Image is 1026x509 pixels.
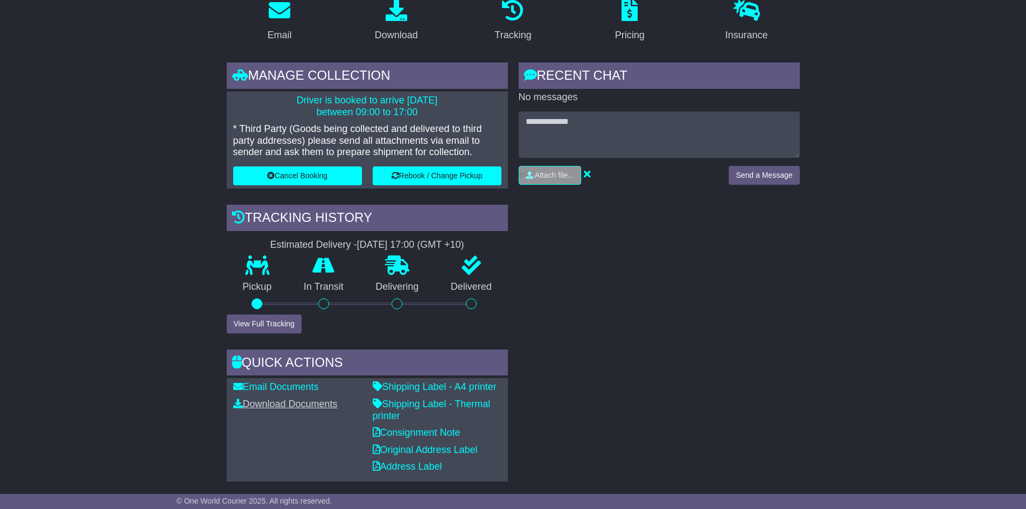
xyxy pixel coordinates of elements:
div: Tracking history [227,205,508,234]
p: Delivered [435,281,508,293]
a: Download Documents [233,399,338,409]
a: Shipping Label - Thermal printer [373,399,491,421]
div: Manage collection [227,62,508,92]
p: Pickup [227,281,288,293]
div: Download [375,28,418,43]
p: In Transit [288,281,360,293]
div: RECENT CHAT [519,62,800,92]
div: Email [267,28,291,43]
div: Quick Actions [227,350,508,379]
div: Pricing [615,28,645,43]
a: Original Address Label [373,444,478,455]
span: © One World Courier 2025. All rights reserved. [177,497,332,505]
div: Tracking [494,28,531,43]
div: [DATE] 17:00 (GMT +10) [357,239,464,251]
div: Estimated Delivery - [227,239,508,251]
p: Driver is booked to arrive [DATE] between 09:00 to 17:00 [233,95,501,118]
button: Cancel Booking [233,166,362,185]
button: Rebook / Change Pickup [373,166,501,185]
a: Shipping Label - A4 printer [373,381,497,392]
button: View Full Tracking [227,315,302,333]
div: Insurance [725,28,768,43]
a: Consignment Note [373,427,460,438]
p: Delivering [360,281,435,293]
p: No messages [519,92,800,103]
button: Send a Message [729,166,799,185]
a: Email Documents [233,381,319,392]
a: Address Label [373,461,442,472]
p: * Third Party (Goods being collected and delivered to third party addresses) please send all atta... [233,123,501,158]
